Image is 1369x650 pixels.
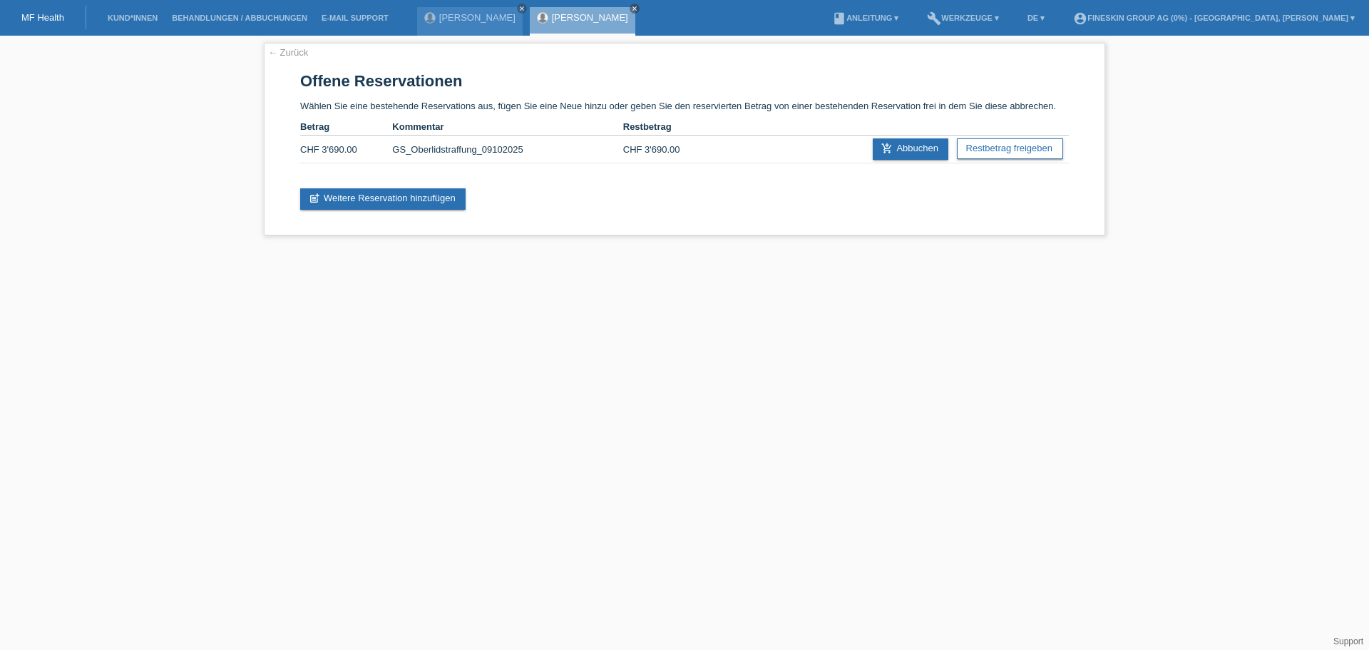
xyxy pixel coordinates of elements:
[630,4,640,14] a: close
[623,118,715,136] th: Restbetrag
[1066,14,1362,22] a: account_circleFineSkin Group AG (0%) - [GEOGRAPHIC_DATA], [PERSON_NAME] ▾
[314,14,396,22] a: E-Mail Support
[309,193,320,204] i: post_add
[517,4,527,14] a: close
[300,72,1069,90] h1: Offene Reservationen
[1073,11,1087,26] i: account_circle
[927,11,941,26] i: build
[392,136,622,163] td: GS_Oberlidstraffung_09102025
[552,12,628,23] a: [PERSON_NAME]
[268,47,308,58] a: ← Zurück
[1020,14,1052,22] a: DE ▾
[1333,636,1363,646] a: Support
[825,14,906,22] a: bookAnleitung ▾
[165,14,314,22] a: Behandlungen / Abbuchungen
[300,136,392,163] td: CHF 3'690.00
[264,43,1105,235] div: Wählen Sie eine bestehende Reservations aus, fügen Sie eine Neue hinzu oder geben Sie den reservi...
[873,138,948,160] a: add_shopping_cartAbbuchen
[957,138,1063,159] a: Restbetrag freigeben
[881,143,893,154] i: add_shopping_cart
[832,11,846,26] i: book
[518,5,525,12] i: close
[21,12,64,23] a: MF Health
[631,5,638,12] i: close
[439,12,516,23] a: [PERSON_NAME]
[920,14,1006,22] a: buildWerkzeuge ▾
[623,136,715,163] td: CHF 3'690.00
[392,118,622,136] th: Kommentar
[101,14,165,22] a: Kund*innen
[300,188,466,210] a: post_addWeitere Reservation hinzufügen
[300,118,392,136] th: Betrag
